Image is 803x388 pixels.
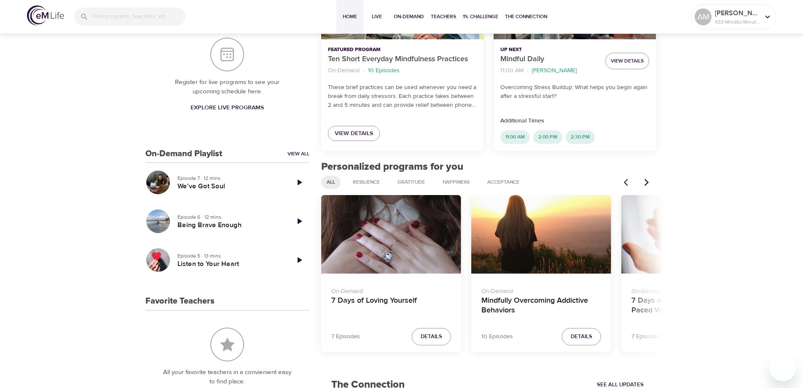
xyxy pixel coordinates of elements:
[500,46,599,54] p: Up Next
[621,195,761,274] button: 7 Days of Slowing Down in a Fast-Paced World
[187,100,267,116] a: Explore Live Programs
[331,332,360,341] p: 7 Episodes
[321,176,341,189] div: All
[392,176,430,189] div: Gratitude
[637,173,656,192] button: Next items
[287,150,309,157] a: View All
[631,332,660,341] p: 7 Episodes
[289,172,309,193] a: Play Episode
[482,176,525,189] div: Acceptance
[566,130,595,144] div: 2:30 PM
[481,296,601,316] h4: Mindfully Overcoming Addictive Behaviors
[145,247,171,273] button: Listen to Your Heart
[394,12,424,21] span: On-Demand
[321,195,461,274] button: 7 Days of Loving Yourself
[328,46,477,54] p: Featured Program
[331,296,451,316] h4: 7 Days of Loving Yourself
[421,332,442,342] span: Details
[715,18,760,26] p: 833 Mindful Minutes
[347,176,385,189] div: Resilience
[191,103,264,113] span: Explore Live Programs
[335,128,373,139] span: View Details
[328,66,360,75] p: On-Demand
[471,195,611,274] button: Mindfully Overcoming Addictive Behaviors
[289,211,309,231] a: Play Episode
[92,8,185,26] input: Find programs, teachers, etc...
[210,328,244,361] img: Favorite Teachers
[611,57,644,65] span: View Details
[367,12,387,21] span: Live
[210,38,244,71] img: Your Live Schedule
[438,179,475,186] span: Happiness
[463,12,498,21] span: 1% Challenge
[619,173,637,192] button: Previous items
[500,54,599,65] p: Mindful Daily
[177,221,282,230] h5: Being Brave Enough
[500,130,530,144] div: 11:00 AM
[500,117,649,125] p: Additional Times
[328,126,380,141] a: View Details
[321,161,656,173] h2: Personalized programs for you
[532,66,577,75] p: [PERSON_NAME]
[331,284,451,296] p: On-Demand
[605,53,649,69] button: View Details
[431,12,456,21] span: Teachers
[162,78,293,97] p: Register for live programs to see your upcoming schedule here.
[177,213,282,221] p: Episode 6 · 12 mins
[145,170,171,195] button: We've Got Soul
[145,209,171,234] button: Being Brave Enough
[437,176,475,189] div: Happiness
[145,296,215,306] h3: Favorite Teachers
[340,12,360,21] span: Home
[368,66,400,75] p: 10 Episodes
[562,328,601,345] button: Details
[322,179,340,186] span: All
[363,65,365,76] li: ·
[571,332,592,342] span: Details
[533,130,562,144] div: 2:00 PM
[631,296,751,316] h4: 7 Days of Slowing Down in a Fast-Paced World
[177,252,282,260] p: Episode 5 · 13 mins
[177,182,282,191] h5: We've Got Soul
[162,368,293,387] p: All your favorite teachers in a convienient easy to find place.
[481,332,513,341] p: 10 Episodes
[715,8,760,18] p: [PERSON_NAME]
[566,133,595,141] span: 2:30 PM
[392,179,430,186] span: Gratitude
[631,284,751,296] p: On-Demand
[481,284,601,296] p: On-Demand
[27,5,64,25] img: logo
[328,54,477,65] p: Ten Short Everyday Mindfulness Practices
[348,179,385,186] span: Resilience
[695,8,712,25] div: AM
[328,65,477,76] nav: breadcrumb
[527,65,529,76] li: ·
[177,174,282,182] p: Episode 7 · 12 mins
[505,12,547,21] span: The Connection
[769,354,796,381] iframe: Button to launch messaging window
[533,133,562,141] span: 2:00 PM
[500,65,599,76] nav: breadcrumb
[145,149,222,159] h3: On-Demand Playlist
[482,179,524,186] span: Acceptance
[177,260,282,269] h5: Listen to Your Heart
[289,250,309,270] a: Play Episode
[500,133,530,141] span: 11:00 AM
[328,83,477,110] p: These brief practices can be used whenever you need a break from daily stressors. Each practice t...
[500,66,524,75] p: 11:00 AM
[500,83,649,101] p: Overcoming Stress Buildup: What helps you begin again after a stressful start?
[412,328,451,345] button: Details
